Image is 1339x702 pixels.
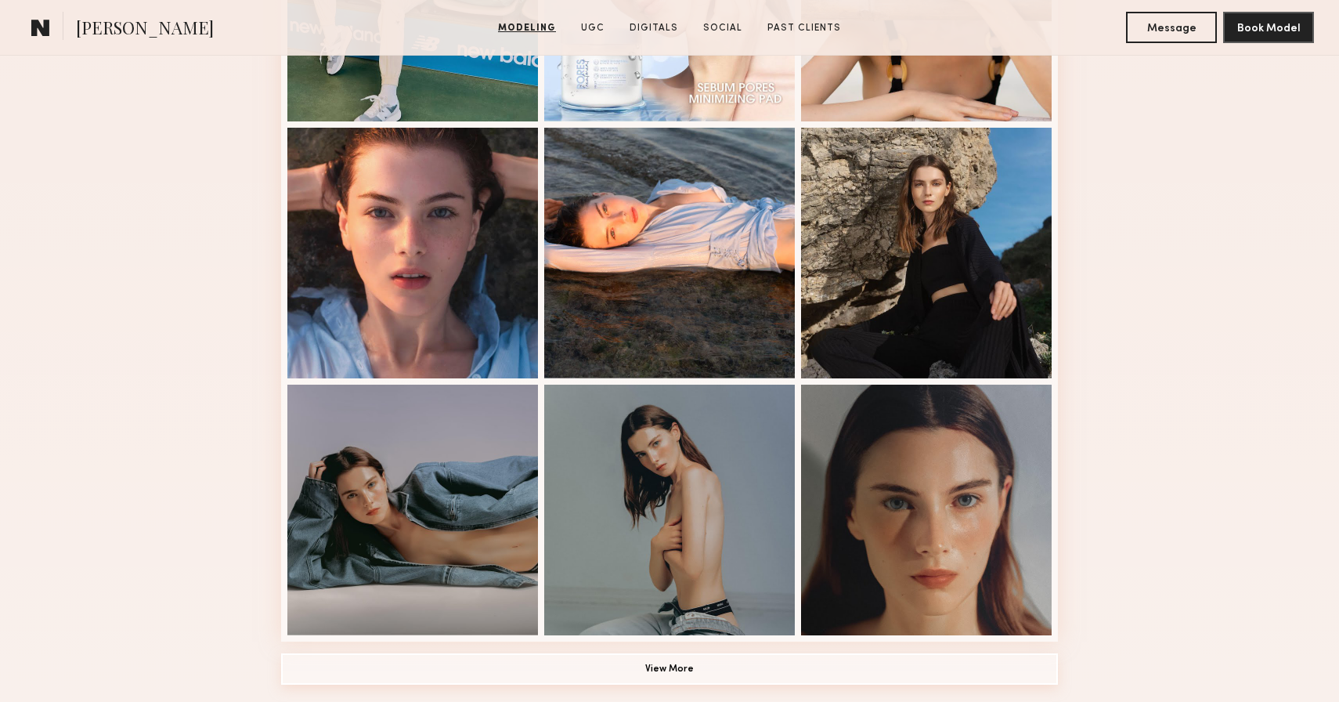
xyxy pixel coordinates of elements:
a: Modeling [492,21,562,35]
a: Social [697,21,749,35]
button: Book Model [1223,12,1314,43]
a: Past Clients [761,21,847,35]
button: Message [1126,12,1217,43]
a: Digitals [623,21,684,35]
a: Book Model [1223,20,1314,34]
button: View More [281,653,1058,685]
a: UGC [575,21,611,35]
span: [PERSON_NAME] [76,16,214,43]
